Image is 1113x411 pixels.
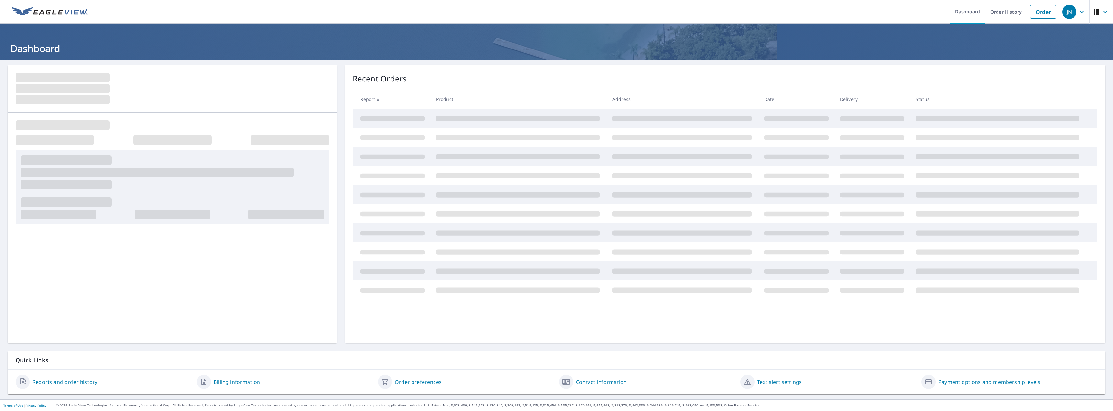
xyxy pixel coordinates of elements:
[910,90,1087,109] th: Status
[214,378,260,386] a: Billing information
[938,378,1040,386] a: Payment options and membership levels
[8,42,1105,55] h1: Dashboard
[835,90,910,109] th: Delivery
[56,403,1110,408] p: © 2025 Eagle View Technologies, Inc. and Pictometry International Corp. All Rights Reserved. Repo...
[576,378,627,386] a: Contact information
[353,90,431,109] th: Report #
[32,378,97,386] a: Reports and order history
[607,90,759,109] th: Address
[3,404,46,407] p: |
[25,403,46,408] a: Privacy Policy
[1030,5,1056,19] a: Order
[16,356,1097,364] p: Quick Links
[757,378,802,386] a: Text alert settings
[395,378,442,386] a: Order preferences
[759,90,835,109] th: Date
[3,403,23,408] a: Terms of Use
[1062,5,1076,19] div: JN
[353,73,407,84] p: Recent Orders
[12,7,88,17] img: EV Logo
[431,90,607,109] th: Product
